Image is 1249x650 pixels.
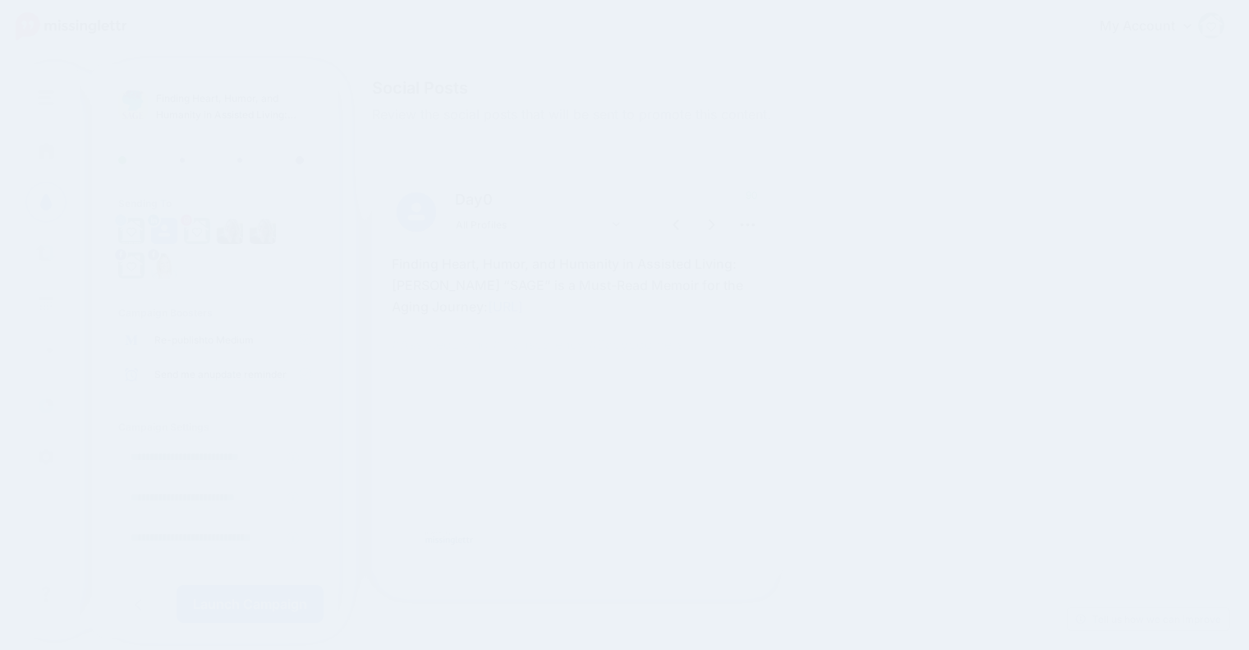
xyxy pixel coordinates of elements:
[118,218,145,244] img: G9dfnXap-79885.jpg
[392,253,763,317] p: Finding Heart, Humor, and Humanity in Assisted Living: [PERSON_NAME] “SAGE” is a Must-Read Memoir...
[372,80,1078,96] span: Social Posts
[456,216,608,233] span: All Profiles
[16,12,126,40] img: Missinglettr
[741,187,763,204] span: 90
[38,90,54,105] img: menu.png
[118,90,148,120] img: 12a1e0758b99ff2bdfb736b7040aad47_thumb.jpg
[118,252,145,279] img: 243588416_117263277366851_5319957529775004127_n-bsa138245.jpg
[151,218,177,244] img: user_default_image.png
[392,334,763,355] p: #AssistedLiving #Transparency #Babyboomers
[488,298,523,315] a: [URL]
[154,333,312,348] p: to Medium
[372,104,1078,126] span: Review the social posts that will be sent to promote this content.
[118,307,312,319] h4: Campaign Boosters
[448,213,628,237] a: All Profiles
[154,367,312,382] p: Send me an
[118,421,312,433] h4: Campaign Settings
[1083,7,1224,47] a: My Account
[397,192,436,232] img: user_default_image.png
[448,187,631,211] p: Day
[1068,608,1229,630] a: Tell us how we can improve
[250,218,276,244] img: ACg8ocK0znDfq537qHVs7dE0xFGdxHeBVQc4nBop5uim4OOhvcss96-c-79886.png
[154,334,204,347] a: Re-publish
[217,218,243,244] img: ACg8ocK0znDfq537qHVs7dE0xFGdxHeBVQc4nBop5uim4OOhvcss96-c-79886.png
[151,252,177,279] img: 304897831_510876231043021_6022620089972813203_n-bsa138804.jpg
[156,90,312,123] p: Finding Heart, Humor, and Humanity in Assisted Living: [PERSON_NAME] “SAGE” is a Must-Read Memoir...
[118,197,312,210] h4: Sending To
[184,218,210,244] img: 298961823_3197175070596899_8131424433096050949_n-bsa138247.jpg
[209,368,287,381] a: update reminder
[483,191,493,208] span: 0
